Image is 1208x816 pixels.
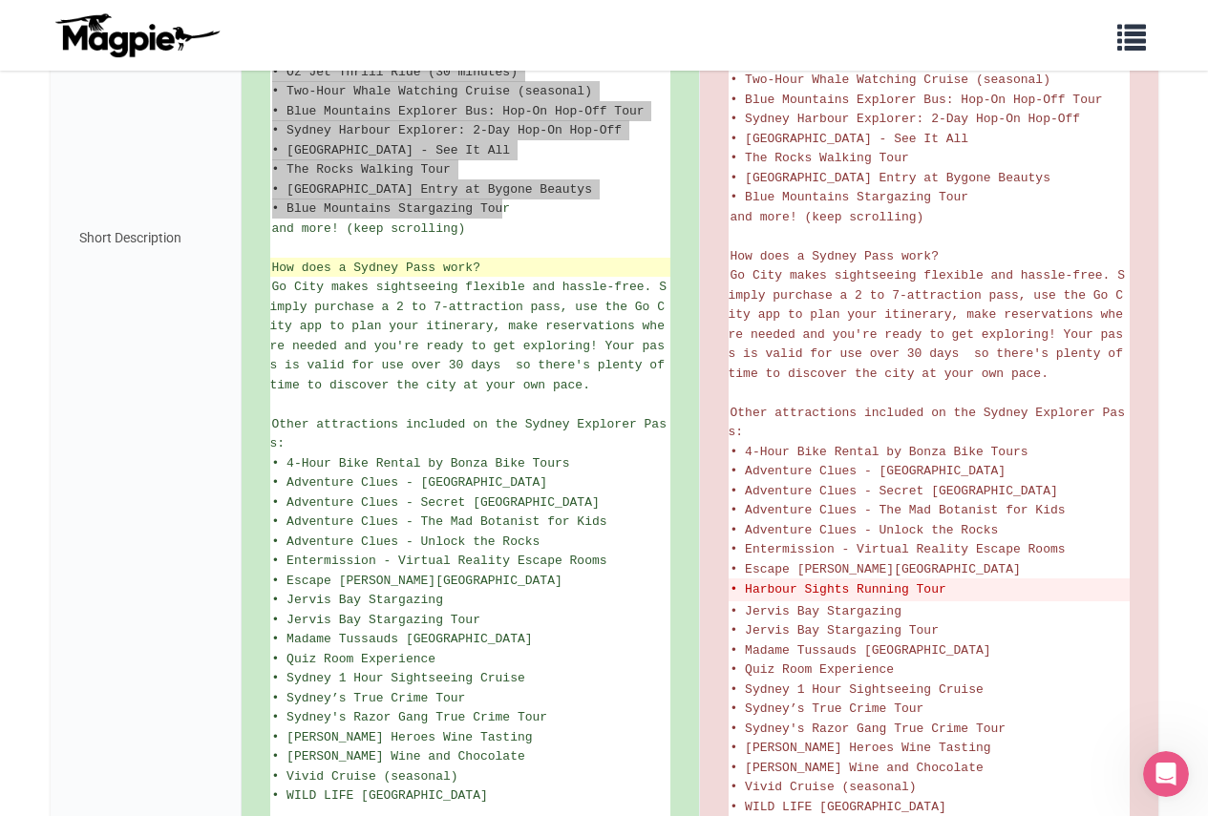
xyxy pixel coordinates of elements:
[272,182,592,197] span: • [GEOGRAPHIC_DATA] Entry at Bygone Beautys
[731,741,991,755] span: • [PERSON_NAME] Heroes Wine Tasting
[731,643,991,658] span: • Madame Tussauds [GEOGRAPHIC_DATA]
[272,84,592,98] span: • Two-Hour Whale Watching Cruise (seasonal)
[272,104,645,118] span: • Blue Mountains Explorer Bus: Hop-On Hop-Off Tour
[270,417,667,451] span: Other attractions included on the Sydney Explorer Pass:
[731,722,1007,736] span: • Sydney's Razor Gang True Crime Tour
[272,749,525,764] span: • [PERSON_NAME] Wine and Chocolate
[272,769,458,784] span: • Vivid Cruise (seasonal)
[731,580,1128,599] del: • Harbour Sights Running Tour
[731,682,984,697] span: • Sydney 1 Hour Sightseeing Cruise
[731,623,939,638] span: • Jervis Bay Stargazing Tour
[731,171,1050,185] span: • [GEOGRAPHIC_DATA] Entry at Bygone Beautys
[731,112,1081,126] span: • Sydney Harbour Explorer: 2-Day Hop-On Hop-Off
[731,93,1103,107] span: • Blue Mountains Explorer Bus: Hop-On Hop-Off Tour
[731,662,895,677] span: • Quiz Room Experience
[272,710,548,724] span: • Sydney's Razor Gang True Crime Tour
[270,280,672,392] span: Go City makes sightseeing flexible and hassle-free. Simply purchase a 2 to 7-attraction pass, use...
[731,151,909,165] span: • The Rocks Walking Tour
[272,788,488,803] span: • WILD LIFE [GEOGRAPHIC_DATA]
[731,780,917,794] span: • Vivid Cruise (seasonal)
[731,701,924,716] span: • Sydney’s True Crime Tour
[272,632,533,646] span: • Madame Tussauds [GEOGRAPHIC_DATA]
[272,534,540,549] span: • Adventure Clues - Unlock the Rocks
[51,12,223,58] img: logo-ab69f6fb50320c5b225c76a69d11143b.png
[731,800,946,814] span: • WILD LIFE [GEOGRAPHIC_DATA]
[272,671,525,685] span: • Sydney 1 Hour Sightseeing Cruise
[272,554,607,568] span: • Entermission - Virtual Reality Escape Rooms
[272,456,570,471] span: • 4-Hour Bike Rental by Bonza Bike Tours
[1143,751,1189,797] iframe: Intercom live chat
[731,761,984,775] span: • [PERSON_NAME] Wine and Chocolate
[272,162,451,177] span: • The Rocks Walking Tour
[272,221,466,236] span: and more! (keep scrolling)
[272,143,511,157] span: • [GEOGRAPHIC_DATA] - See It All
[731,132,969,146] span: • [GEOGRAPHIC_DATA] - See It All
[272,730,533,744] span: • [PERSON_NAME] Heroes Wine Tasting
[731,464,1007,478] span: • Adventure Clues - [GEOGRAPHIC_DATA]
[731,503,1066,517] span: • Adventure Clues - The Mad Botanist for Kids
[272,261,480,275] span: How does a Sydney Pass work?
[729,268,1131,381] span: Go City makes sightseeing flexible and hassle-free. Simply purchase a 2 to 7-attraction pass, use...
[731,73,1050,87] span: • Two-Hour Whale Watching Cruise (seasonal)
[272,65,518,79] span: • Oz Jet Thrill Ride (30 minutes)
[731,604,901,618] span: • Jervis Bay Stargazing
[731,445,1028,459] span: • 4-Hour Bike Rental by Bonza Bike Tours
[272,514,607,529] span: • Adventure Clues - The Mad Botanist for Kids
[731,190,969,204] span: • Blue Mountains Stargazing Tour
[729,406,1125,440] span: Other attractions included on the Sydney Explorer Pass:
[272,652,436,666] span: • Quiz Room Experience
[272,475,548,490] span: • Adventure Clues - [GEOGRAPHIC_DATA]
[731,210,924,224] span: and more! (keep scrolling)
[272,201,511,216] span: • Blue Mountains Stargazing Tour
[731,484,1058,498] span: • Adventure Clues - Secret [GEOGRAPHIC_DATA]
[731,562,1021,576] span: • Escape [PERSON_NAME][GEOGRAPHIC_DATA]
[272,574,562,588] span: • Escape [PERSON_NAME][GEOGRAPHIC_DATA]
[272,123,623,137] span: • Sydney Harbour Explorer: 2-Day Hop-On Hop-Off
[272,495,600,510] span: • Adventure Clues - Secret [GEOGRAPHIC_DATA]
[731,249,939,263] span: How does a Sydney Pass work?
[272,593,443,607] span: • Jervis Bay Stargazing
[731,523,999,537] span: • Adventure Clues - Unlock the Rocks
[731,542,1066,556] span: • Entermission - Virtual Reality Escape Rooms
[272,691,466,705] span: • Sydney’s True Crime Tour
[272,613,480,627] span: • Jervis Bay Stargazing Tour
